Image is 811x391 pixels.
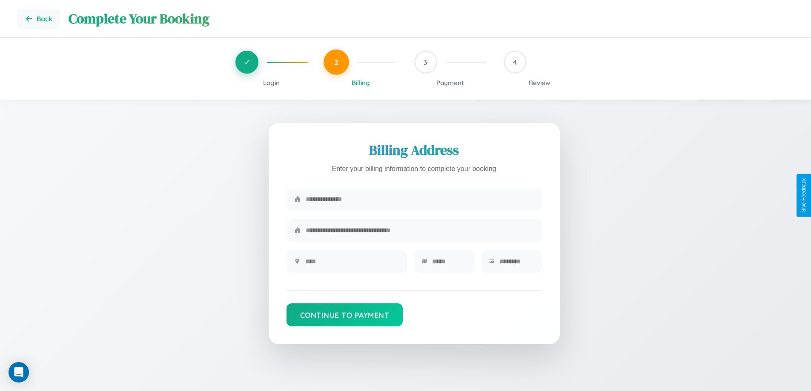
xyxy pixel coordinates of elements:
div: Give Feedback [801,178,807,213]
button: Continue to Payment [287,303,403,326]
span: Review [529,79,550,87]
p: Enter your billing information to complete your booking [287,163,542,175]
h1: Complete Your Booking [69,9,794,28]
h2: Billing Address [287,141,542,160]
span: 2 [334,57,338,67]
span: Login [263,79,280,87]
span: Billing [352,79,370,87]
span: Payment [436,79,464,87]
div: Open Intercom Messenger [9,362,29,382]
button: Go back [17,9,60,29]
span: 3 [424,58,427,66]
span: 4 [513,58,517,66]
